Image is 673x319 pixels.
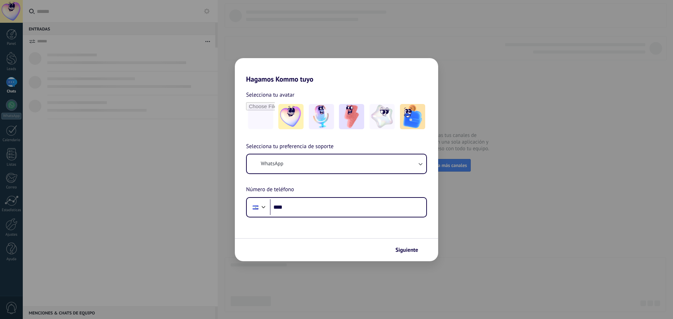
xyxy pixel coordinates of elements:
[369,104,395,129] img: -4.jpeg
[278,104,304,129] img: -1.jpeg
[309,104,334,129] img: -2.jpeg
[395,248,418,252] span: Siguiente
[246,142,334,151] span: Selecciona tu preferencia de soporte
[249,200,262,215] div: El Salvador: + 503
[246,90,294,99] span: Selecciona tu avatar
[392,244,428,256] button: Siguiente
[247,154,426,173] button: WhatsApp
[246,185,294,194] span: Número de teléfono
[339,104,364,129] img: -3.jpeg
[235,58,438,83] h2: Hagamos Kommo tuyo
[261,160,283,167] span: WhatsApp
[400,104,425,129] img: -5.jpeg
